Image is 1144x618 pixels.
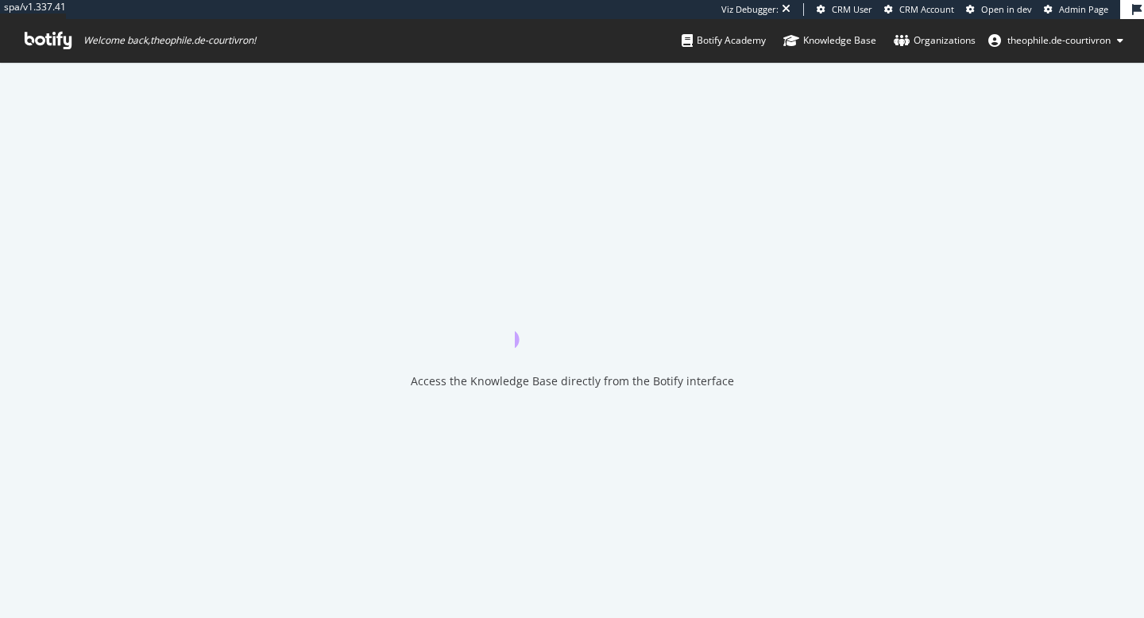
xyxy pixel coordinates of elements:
[894,33,976,48] div: Organizations
[832,3,872,15] span: CRM User
[682,33,766,48] div: Botify Academy
[1044,3,1108,16] a: Admin Page
[817,3,872,16] a: CRM User
[783,33,876,48] div: Knowledge Base
[1059,3,1108,15] span: Admin Page
[721,3,779,16] div: Viz Debugger:
[884,3,954,16] a: CRM Account
[83,34,256,47] span: Welcome back, theophile.de-courtivron !
[966,3,1032,16] a: Open in dev
[682,19,766,62] a: Botify Academy
[981,3,1032,15] span: Open in dev
[411,373,734,389] div: Access the Knowledge Base directly from the Botify interface
[894,19,976,62] a: Organizations
[976,28,1136,53] button: theophile.de-courtivron
[783,19,876,62] a: Knowledge Base
[515,291,629,348] div: animation
[899,3,954,15] span: CRM Account
[1007,33,1111,47] span: theophile.de-courtivron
